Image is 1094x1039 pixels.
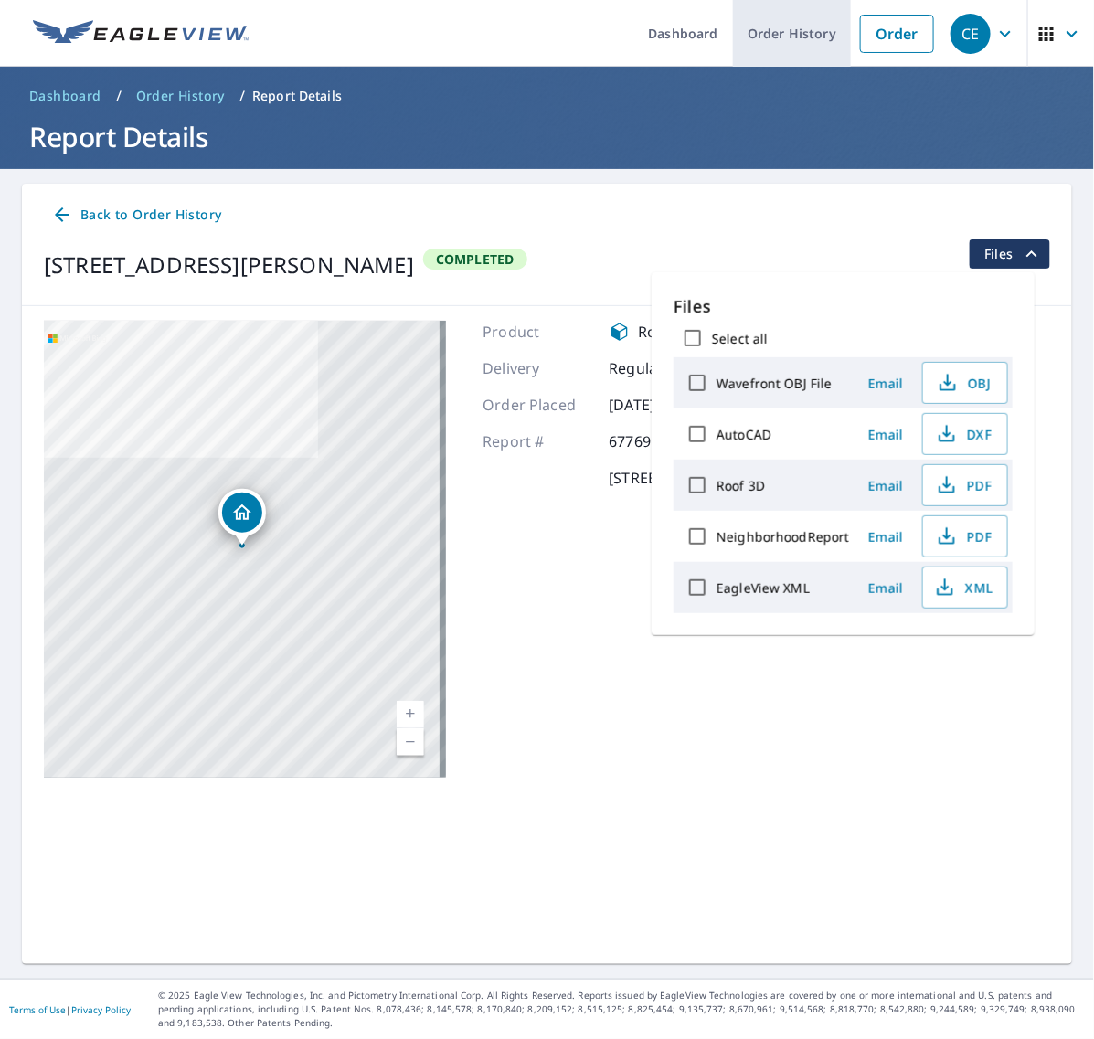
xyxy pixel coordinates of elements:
[158,989,1085,1030] p: © 2025 Eagle View Technologies, Inc. and Pictometry International Corp. All Rights Reserved. Repo...
[9,1004,131,1015] p: |
[934,423,993,445] span: DXF
[856,574,915,602] button: Email
[864,579,908,597] span: Email
[864,477,908,494] span: Email
[717,375,832,392] label: Wavefront OBJ File
[712,330,768,347] label: Select all
[856,523,915,551] button: Email
[609,321,718,343] div: Roof
[218,489,266,546] div: Dropped pin, building 1, Residential property, 269 Magnolia Dr Levittown, PA 19054
[717,477,765,494] label: Roof 3D
[717,579,810,597] label: EagleView XML
[717,528,849,546] label: NeighborhoodReport
[609,394,718,416] p: [DATE]
[922,567,1008,609] button: XML
[29,87,101,105] span: Dashboard
[922,464,1008,506] button: PDF
[116,85,122,107] li: /
[856,472,915,500] button: Email
[252,87,342,105] p: Report Details
[864,375,908,392] span: Email
[951,14,991,54] div: CE
[864,528,908,546] span: Email
[922,515,1008,557] button: PDF
[51,204,221,227] span: Back to Order History
[609,467,741,489] p: [STREET_ADDRESS]
[9,1003,66,1016] a: Terms of Use
[860,15,934,53] a: Order
[397,701,424,728] a: Nivel actual 17, ampliar
[483,357,592,379] p: Delivery
[864,426,908,443] span: Email
[397,728,424,756] a: Nivel actual 17, alejar
[922,413,1008,455] button: DXF
[22,81,109,111] a: Dashboard
[969,239,1050,269] button: filesDropdownBtn-67769173
[136,87,225,105] span: Order History
[425,250,526,268] span: Completed
[239,85,245,107] li: /
[129,81,232,111] a: Order History
[934,474,993,496] span: PDF
[609,430,718,452] p: 67769173
[22,118,1072,155] h1: Report Details
[483,394,592,416] p: Order Placed
[717,426,771,443] label: AutoCAD
[674,294,1013,319] p: Files
[483,430,592,452] p: Report #
[22,81,1072,111] nav: breadcrumb
[934,577,993,599] span: XML
[44,249,414,281] div: [STREET_ADDRESS][PERSON_NAME]
[33,20,249,48] img: EV Logo
[856,369,915,398] button: Email
[984,243,1043,265] span: Files
[44,198,228,232] a: Back to Order History
[934,525,993,547] span: PDF
[483,321,592,343] p: Product
[856,420,915,449] button: Email
[922,362,1008,404] button: OBJ
[609,357,718,379] p: Regular
[71,1003,131,1016] a: Privacy Policy
[934,372,993,394] span: OBJ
